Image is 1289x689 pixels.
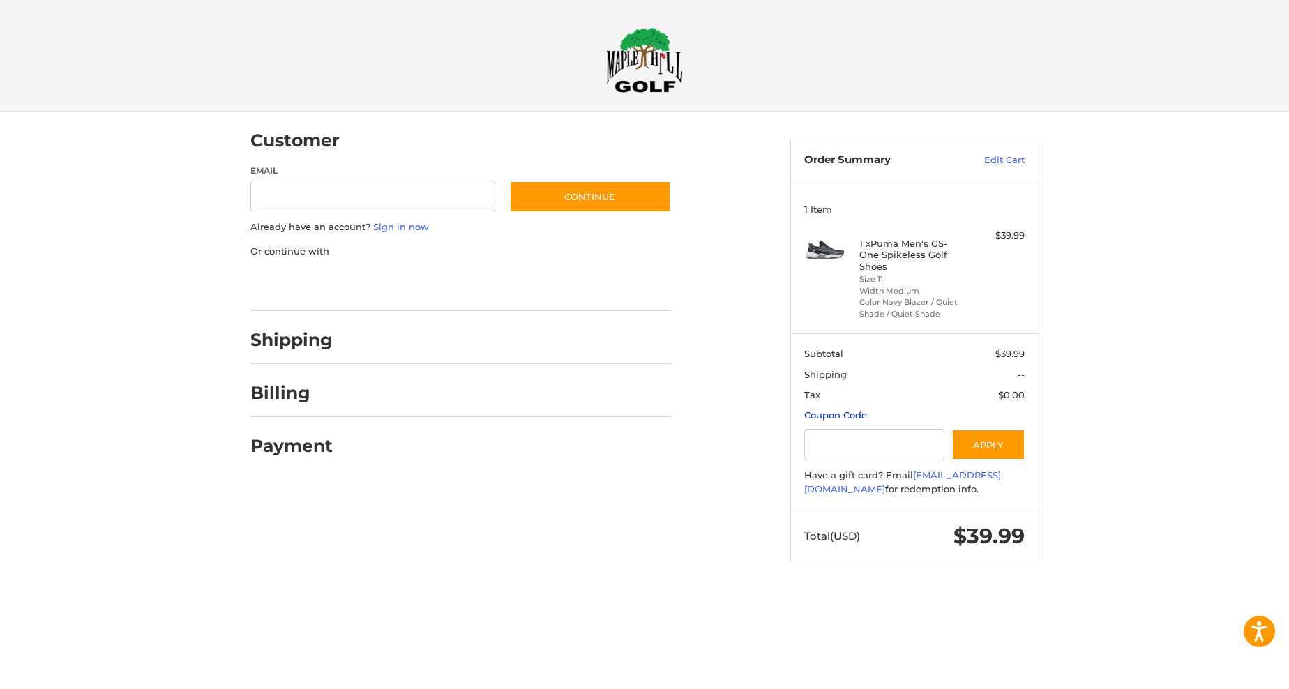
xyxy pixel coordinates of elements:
span: Shipping [804,369,847,380]
span: -- [1018,369,1025,380]
button: Apply [951,429,1025,460]
li: Width Medium [859,285,966,297]
span: $39.99 [953,523,1025,549]
a: Edit Cart [954,153,1025,167]
a: Coupon Code [804,409,867,421]
h2: Payment [250,435,333,457]
span: Subtotal [804,348,843,359]
li: Color Navy Blazer / Quiet Shade / Quiet Shade [859,296,966,319]
span: Tax [804,389,820,400]
div: $39.99 [970,229,1025,243]
p: Or continue with [250,245,671,259]
iframe: PayPal-paylater [364,272,469,297]
label: Email [250,165,496,177]
img: Maple Hill Golf [606,27,683,93]
h4: 1 x Puma Men's GS-One Spikeless Golf Shoes [859,238,966,272]
h3: 1 Item [804,204,1025,215]
span: $39.99 [995,348,1025,359]
button: Continue [509,181,671,213]
iframe: Google Customer Reviews [1174,651,1289,689]
h2: Billing [250,382,332,404]
a: [EMAIL_ADDRESS][DOMAIN_NAME] [804,469,1001,494]
iframe: PayPal-venmo [482,272,587,297]
iframe: PayPal-paypal [246,272,350,297]
p: Already have an account? [250,220,671,234]
h2: Shipping [250,329,333,351]
a: Sign in now [373,221,429,232]
h2: Customer [250,130,340,151]
input: Gift Certificate or Coupon Code [804,429,944,460]
span: $0.00 [998,389,1025,400]
h3: Order Summary [804,153,954,167]
li: Size 11 [859,273,966,285]
span: Total (USD) [804,529,860,543]
div: Have a gift card? Email for redemption info. [804,469,1025,496]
